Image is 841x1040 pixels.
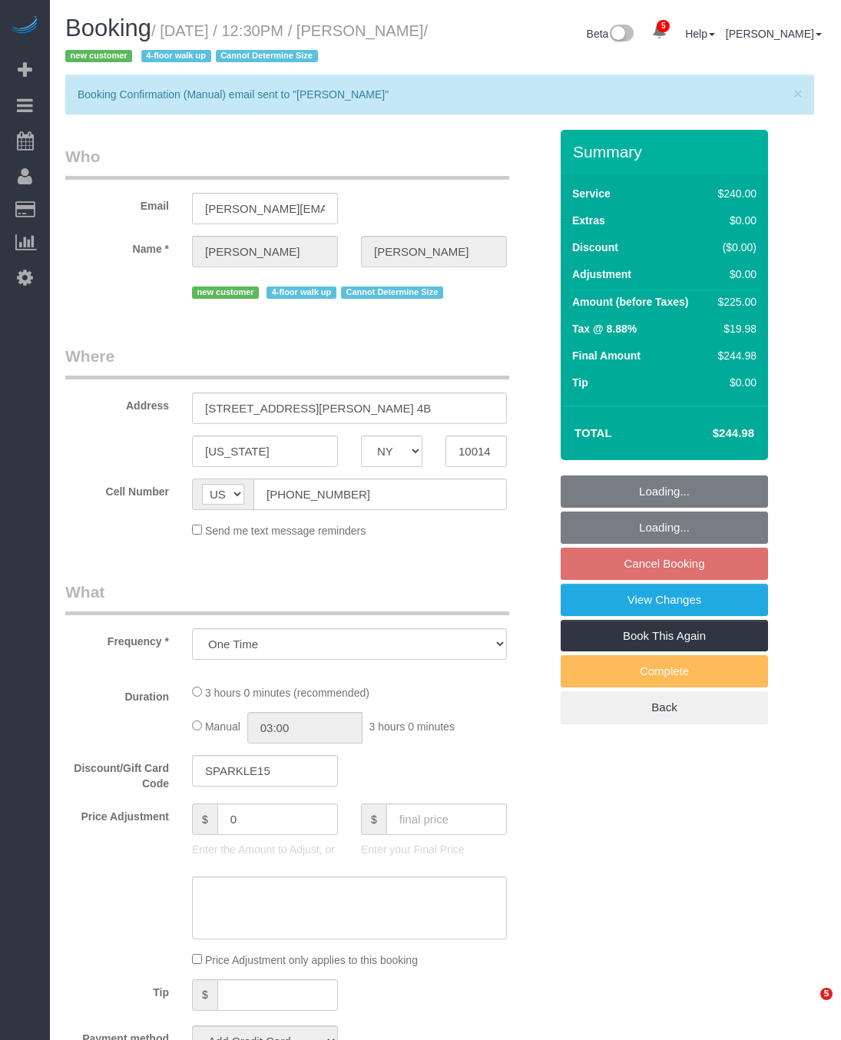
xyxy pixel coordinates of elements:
[192,236,338,267] input: First Name
[192,979,217,1011] span: $
[54,236,180,257] label: Name *
[644,15,674,49] a: 5
[267,286,336,299] span: 4-floor walk up
[216,50,318,62] span: Cannot Determine Size
[573,143,760,161] h3: Summary
[793,85,803,101] button: Close
[712,294,757,310] div: $225.00
[361,236,507,267] input: Last Name
[657,20,670,32] span: 5
[361,842,507,857] p: Enter your Final Price
[205,720,240,733] span: Manual
[65,145,509,180] legend: Who
[386,803,507,835] input: final price
[369,720,455,733] span: 3 hours 0 minutes
[65,345,509,379] legend: Where
[572,321,637,336] label: Tax @ 8.88%
[54,479,180,499] label: Cell Number
[712,186,757,201] div: $240.00
[608,25,634,45] img: New interface
[712,213,757,228] div: $0.00
[65,22,428,65] small: / [DATE] / 12:30PM / [PERSON_NAME]
[54,193,180,214] label: Email
[726,28,822,40] a: [PERSON_NAME]
[574,426,612,439] strong: Total
[572,240,618,255] label: Discount
[712,240,757,255] div: ($0.00)
[54,684,180,704] label: Duration
[192,803,217,835] span: $
[572,348,641,363] label: Final Amount
[789,988,826,1025] iframe: Intercom live chat
[65,581,509,615] legend: What
[572,267,631,282] label: Adjustment
[65,50,132,62] span: new customer
[205,687,369,699] span: 3 hours 0 minutes (recommended)
[54,392,180,413] label: Address
[572,186,611,201] label: Service
[712,321,757,336] div: $19.98
[192,286,259,299] span: new customer
[793,84,803,102] span: ×
[561,691,768,724] a: Back
[54,628,180,649] label: Frequency *
[192,436,338,467] input: City
[141,50,211,62] span: 4-floor walk up
[667,427,754,440] h4: $244.98
[561,584,768,616] a: View Changes
[54,755,180,791] label: Discount/Gift Card Code
[9,15,40,37] img: Automaid Logo
[445,436,507,467] input: Zip Code
[361,803,386,835] span: $
[561,620,768,652] a: Book This Again
[54,803,180,824] label: Price Adjustment
[65,15,151,41] span: Booking
[712,375,757,390] div: $0.00
[192,193,338,224] input: Email
[712,267,757,282] div: $0.00
[192,842,338,857] p: Enter the Amount to Adjust, or
[587,28,634,40] a: Beta
[78,87,786,102] p: Booking Confirmation (Manual) email sent to "[PERSON_NAME]"
[54,979,180,1000] label: Tip
[341,286,443,299] span: Cannot Determine Size
[712,348,757,363] div: $244.98
[205,954,418,966] span: Price Adjustment only applies to this booking
[820,988,833,1000] span: 5
[572,294,688,310] label: Amount (before Taxes)
[253,479,507,510] input: Cell Number
[685,28,715,40] a: Help
[572,375,588,390] label: Tip
[572,213,605,228] label: Extras
[205,525,366,537] span: Send me text message reminders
